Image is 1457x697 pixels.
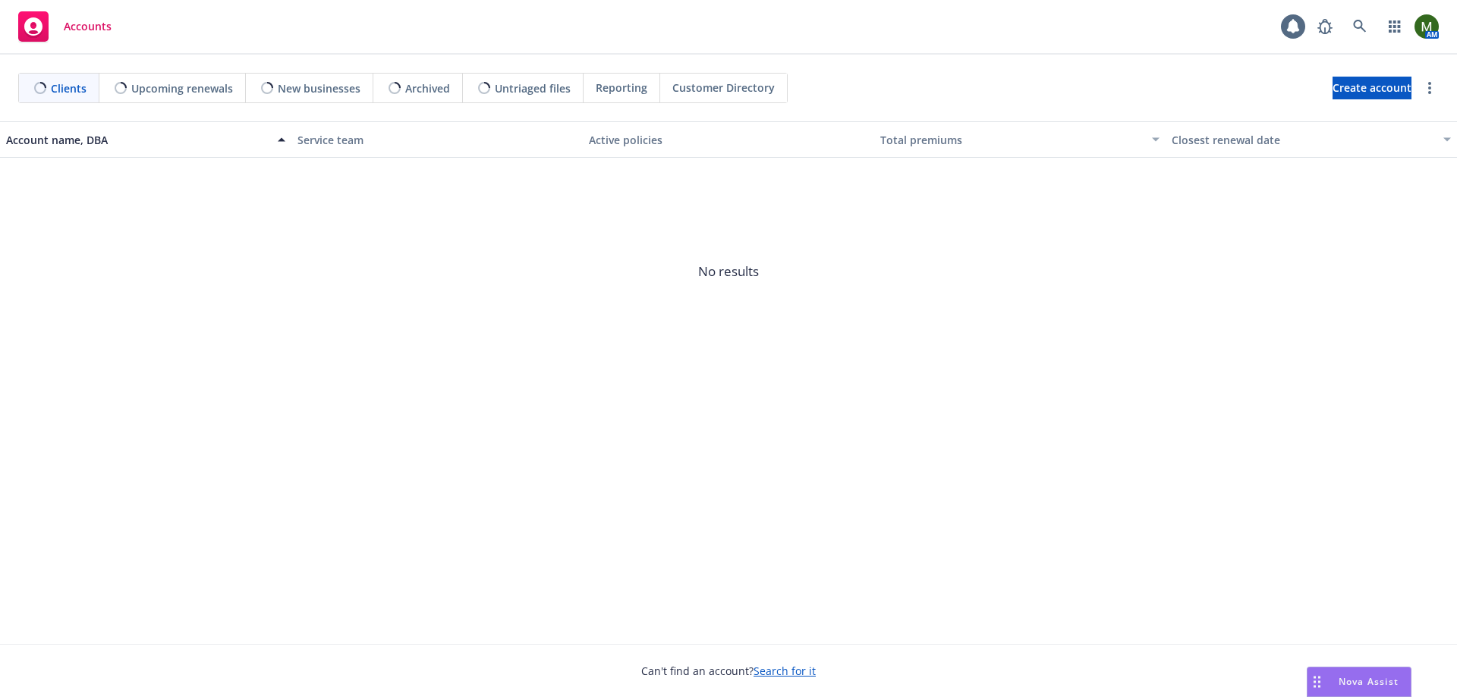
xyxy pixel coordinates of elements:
span: Reporting [596,80,647,96]
a: Create account [1333,77,1411,99]
span: Can't find an account? [641,663,816,679]
button: Nova Assist [1307,667,1411,697]
span: Customer Directory [672,80,775,96]
a: Report a Bug [1310,11,1340,42]
span: Create account [1333,74,1411,102]
button: Active policies [583,121,874,158]
button: Closest renewal date [1166,121,1457,158]
span: Archived [405,80,450,96]
div: Service team [297,132,577,148]
a: Accounts [12,5,118,48]
span: Clients [51,80,87,96]
span: Upcoming renewals [131,80,233,96]
button: Service team [291,121,583,158]
div: Closest renewal date [1172,132,1434,148]
img: photo [1415,14,1439,39]
span: New businesses [278,80,360,96]
a: more [1421,79,1439,97]
a: Search for it [754,664,816,678]
button: Total premiums [874,121,1166,158]
span: Nova Assist [1339,675,1399,688]
a: Search [1345,11,1375,42]
span: Accounts [64,20,112,33]
div: Total premiums [880,132,1143,148]
span: Untriaged files [495,80,571,96]
div: Account name, DBA [6,132,269,148]
div: Drag to move [1308,667,1326,696]
a: Switch app [1380,11,1410,42]
div: Active policies [589,132,868,148]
